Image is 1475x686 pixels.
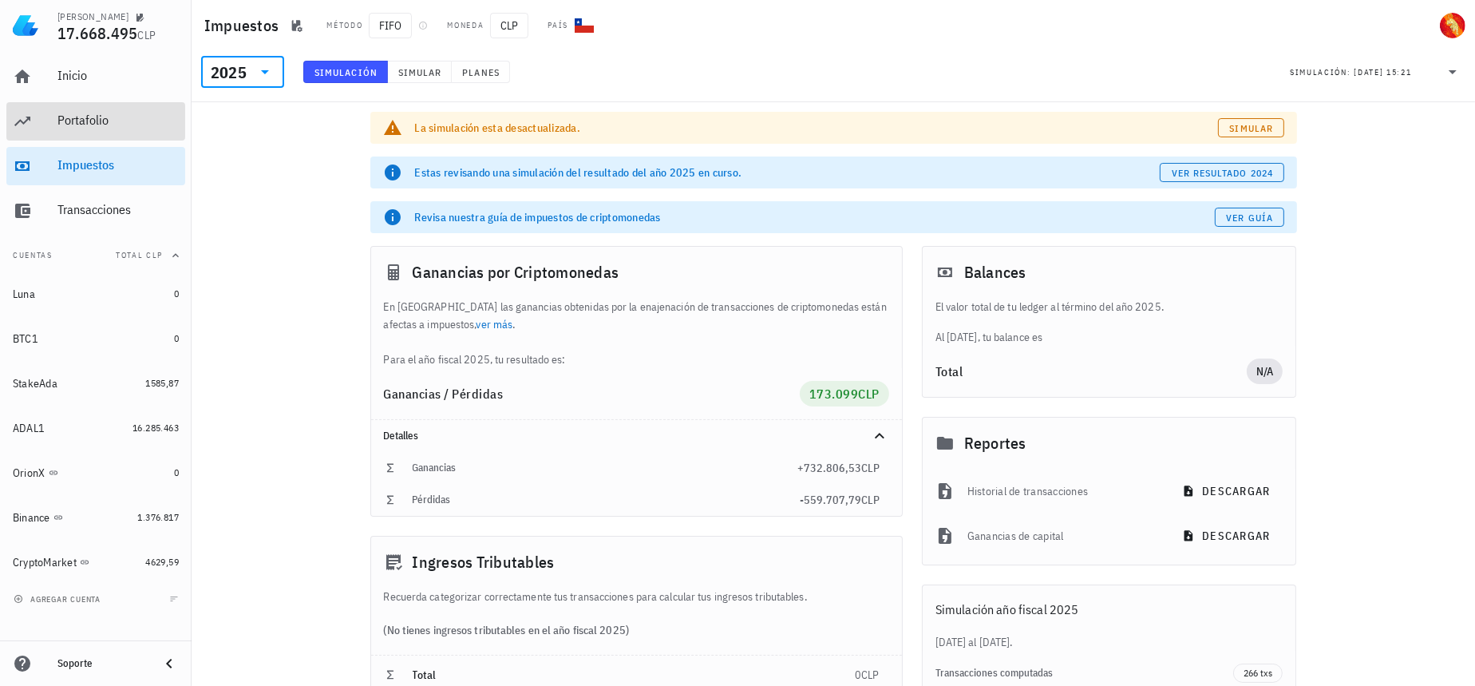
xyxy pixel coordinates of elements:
a: Portafolio [6,102,185,141]
span: -559.707,79 [800,493,861,507]
div: BTC1 [13,332,38,346]
div: En [GEOGRAPHIC_DATA] las ganancias obtenidas por la enajenación de transacciones de criptomonedas... [371,298,902,368]
div: Moneda [447,19,484,32]
span: 16.285.463 [132,422,179,434]
div: OrionX [13,466,45,480]
a: Ver guía [1215,208,1284,227]
a: Simular [1218,118,1283,137]
span: Ganancias / Pérdidas [384,386,504,402]
a: Luna 0 [6,275,185,313]
span: 17.668.495 [57,22,138,44]
button: descargar [1172,521,1283,550]
span: CLP [861,493,880,507]
span: CLP [138,28,156,42]
div: Ingresos Tributables [371,537,902,588]
div: Total [935,365,1247,378]
span: CLP [490,13,528,38]
div: Transacciones computadas [935,667,1234,680]
span: ver resultado 2024 [1171,167,1273,179]
div: Impuestos [57,157,179,172]
div: Recuerda categorizar correctamente tus transacciones para calcular tus ingresos tributables. [371,588,902,605]
div: CryptoMarket [13,556,77,569]
span: FIFO [369,13,412,38]
span: Ver guía [1225,212,1273,224]
div: Estas revisando una simulación del resultado del año 2025 en curso. [415,165,1161,180]
img: LedgiFi [13,13,38,38]
div: Inicio [57,68,179,83]
div: Simulación:[DATE] 15:21 [1280,57,1472,87]
div: Revisa nuestra guía de impuestos de criptomonedas [415,209,1215,225]
span: 0 [855,668,861,682]
div: Detalles [371,420,902,452]
span: N/A [1256,359,1274,384]
a: BTC1 0 [6,319,185,358]
a: Transacciones [6,192,185,230]
span: 0 [174,466,179,478]
div: Simulación: [1290,61,1354,82]
div: Soporte [57,657,147,670]
div: [DATE] al [DATE]. [923,633,1296,651]
a: CryptoMarket 4629,59 [6,543,185,581]
span: 1585,87 [145,377,179,389]
span: Total CLP [116,250,163,260]
div: StakeAda [13,377,57,391]
div: Ganancias por Criptomonedas [371,247,902,298]
div: Reportes [923,418,1296,469]
span: CLP [858,386,880,402]
div: Método [326,19,362,32]
div: [PERSON_NAME] [57,10,129,23]
div: Ganancias [413,462,797,474]
span: CLP [861,668,880,682]
span: 266 txs [1244,664,1272,682]
a: StakeAda 1585,87 [6,364,185,402]
div: 2025 [201,56,284,88]
div: Detalles [384,430,851,442]
div: ADAL1 [13,422,45,435]
a: ver más [477,317,513,331]
a: Binance 1.376.817 [6,498,185,537]
span: 1.376.817 [137,511,179,523]
div: La simulación esta desactualizada. [415,120,1219,136]
span: Simular [1229,122,1274,134]
div: [DATE] 15:21 [1354,65,1411,81]
span: +732.806,53 [797,461,861,475]
div: Luna [13,287,35,301]
div: CL-icon [575,16,594,35]
div: (No tienes ingresos tributables en el año fiscal 2025) [371,605,902,655]
a: OrionX 0 [6,454,185,492]
span: Simulación [314,66,378,78]
span: 173.099 [809,386,859,402]
button: Simular [388,61,453,83]
span: Planes [461,66,500,78]
span: CLP [861,461,880,475]
span: agregar cuenta [17,594,101,605]
h1: Impuestos [204,13,285,38]
span: Simular [397,66,442,78]
button: ver resultado 2024 [1160,163,1283,182]
div: Portafolio [57,113,179,128]
button: descargar [1172,477,1283,506]
div: 2025 [211,65,247,81]
span: 4629,59 [145,556,179,568]
a: Inicio [6,57,185,96]
div: Ganancias de capital [967,518,1160,553]
div: Al [DATE], tu balance es [923,298,1296,346]
div: Pérdidas [413,494,800,506]
button: Simulación [303,61,388,83]
span: Total [413,668,437,682]
div: Transacciones [57,202,179,217]
span: descargar [1185,529,1270,543]
div: Balances [923,247,1296,298]
button: Planes [452,61,510,83]
div: País [548,19,568,32]
button: agregar cuenta [10,591,108,607]
a: ADAL1 16.285.463 [6,409,185,447]
span: descargar [1185,484,1270,498]
div: Binance [13,511,50,525]
span: 0 [174,332,179,344]
button: CuentasTotal CLP [6,236,185,275]
div: Simulación año fiscal 2025 [923,585,1296,633]
div: avatar [1440,13,1465,38]
a: Impuestos [6,147,185,185]
div: Historial de transacciones [967,474,1160,509]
